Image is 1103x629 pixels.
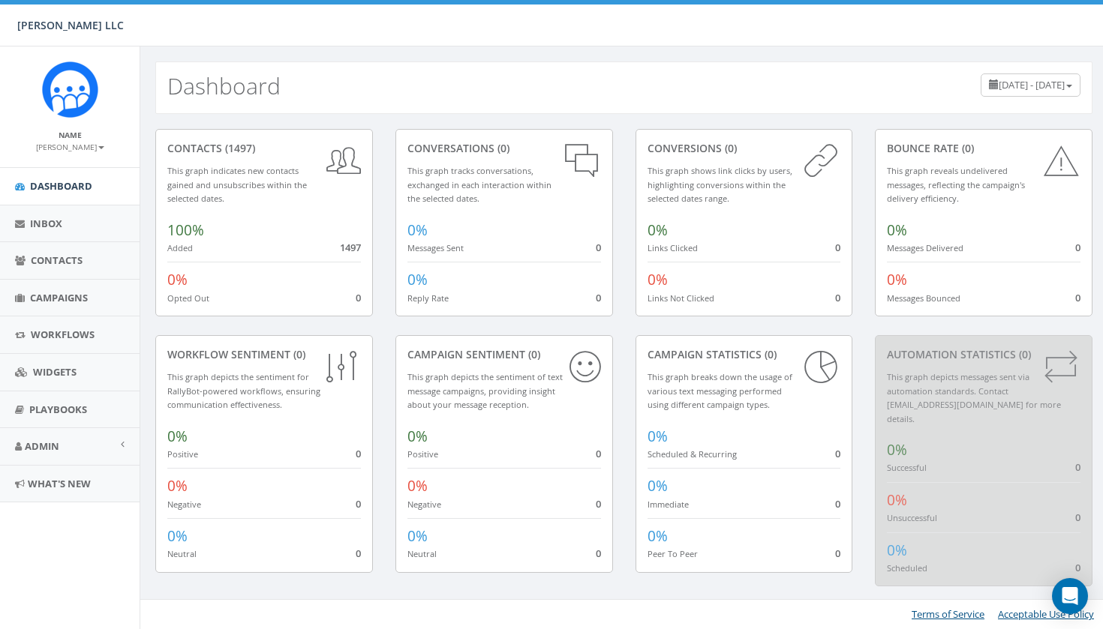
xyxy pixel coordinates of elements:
[887,440,907,460] span: 0%
[36,139,104,153] a: [PERSON_NAME]
[887,490,907,510] span: 0%
[407,242,464,253] small: Messages Sent
[407,220,428,240] span: 0%
[1075,291,1080,304] span: 0
[167,347,361,362] div: Workflow Sentiment
[648,242,698,253] small: Links Clicked
[407,427,428,446] span: 0%
[407,499,441,510] small: Negative
[28,477,91,490] span: What's New
[648,448,737,460] small: Scheduled & Recurring
[648,548,698,559] small: Peer To Peer
[167,526,188,546] span: 0%
[648,141,841,156] div: conversions
[835,291,840,304] span: 0
[722,141,737,155] span: (0)
[648,499,689,510] small: Immediate
[648,371,792,410] small: This graph breaks down the usage of various text messaging performed using different campaign types.
[407,371,563,410] small: This graph depicts the sentiment of text message campaigns, providing insight about your message ...
[887,242,963,253] small: Messages Delivered
[167,73,281,98] h2: Dashboard
[407,476,428,496] span: 0%
[835,241,840,254] span: 0
[42,61,98,118] img: Rally_Corp_Icon.png
[167,220,204,240] span: 100%
[835,497,840,511] span: 0
[596,447,601,460] span: 0
[36,142,104,152] small: [PERSON_NAME]
[17,18,124,32] span: [PERSON_NAME] LLC
[648,165,792,204] small: This graph shows link clicks by users, highlighting conversions within the selected dates range.
[167,499,201,510] small: Negative
[596,497,601,511] span: 0
[167,242,193,253] small: Added
[1052,578,1088,614] div: Open Intercom Messenger
[167,476,188,496] span: 0%
[356,547,361,560] span: 0
[222,141,255,155] span: (1497)
[596,291,601,304] span: 0
[959,141,974,155] span: (0)
[887,562,927,574] small: Scheduled
[25,439,59,453] span: Admin
[1075,241,1080,254] span: 0
[407,347,601,362] div: Campaign Sentiment
[340,241,361,254] span: 1497
[998,607,1094,621] a: Acceptable Use Policy
[912,607,984,621] a: Terms of Service
[648,526,668,546] span: 0%
[31,253,83,267] span: Contacts
[356,291,361,304] span: 0
[887,512,937,523] small: Unsuccessful
[887,347,1080,362] div: Automation Statistics
[167,292,209,304] small: Opted Out
[31,328,95,341] span: Workflows
[30,179,92,193] span: Dashboard
[887,371,1061,424] small: This graph depicts messages sent via automation standards. Contact [EMAIL_ADDRESS][DOMAIN_NAME] f...
[407,292,449,304] small: Reply Rate
[30,217,62,230] span: Inbox
[596,547,601,560] span: 0
[648,347,841,362] div: Campaign Statistics
[648,427,668,446] span: 0%
[887,462,927,473] small: Successful
[167,165,307,204] small: This graph indicates new contacts gained and unsubscribes within the selected dates.
[167,427,188,446] span: 0%
[167,270,188,289] span: 0%
[887,165,1025,204] small: This graph reveals undelivered messages, reflecting the campaign's delivery efficiency.
[648,220,668,240] span: 0%
[1075,511,1080,524] span: 0
[648,292,714,304] small: Links Not Clicked
[1016,347,1031,361] span: (0)
[167,548,197,559] small: Neutral
[494,141,509,155] span: (0)
[887,141,1080,156] div: Bounce Rate
[648,270,668,289] span: 0%
[407,165,551,204] small: This graph tracks conversations, exchanged in each interaction within the selected dates.
[407,270,428,289] span: 0%
[290,347,305,361] span: (0)
[356,447,361,460] span: 0
[30,291,88,304] span: Campaigns
[835,547,840,560] span: 0
[525,347,540,361] span: (0)
[887,220,907,240] span: 0%
[167,371,320,410] small: This graph depicts the sentiment for RallyBot-powered workflows, ensuring communication effective...
[887,541,907,560] span: 0%
[407,448,438,460] small: Positive
[596,241,601,254] span: 0
[1075,561,1080,574] span: 0
[762,347,777,361] span: (0)
[648,476,668,496] span: 0%
[999,78,1065,91] span: [DATE] - [DATE]
[59,130,82,140] small: Name
[167,448,198,460] small: Positive
[835,447,840,460] span: 0
[887,292,960,304] small: Messages Bounced
[29,403,87,416] span: Playbooks
[356,497,361,511] span: 0
[167,141,361,156] div: contacts
[407,141,601,156] div: conversations
[407,548,437,559] small: Neutral
[407,526,428,546] span: 0%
